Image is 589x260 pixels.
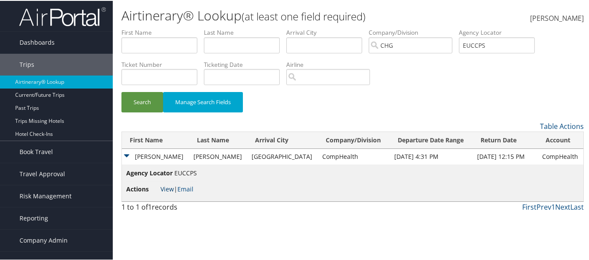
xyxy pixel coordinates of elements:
[530,13,584,22] span: [PERSON_NAME]
[20,140,53,162] span: Book Travel
[551,201,555,211] a: 1
[189,131,247,148] th: Last Name: activate to sort column ascending
[242,8,366,23] small: (at least one field required)
[318,131,390,148] th: Company/Division
[390,131,473,148] th: Departure Date Range: activate to sort column ascending
[204,59,286,68] label: Ticketing Date
[160,184,193,192] span: |
[204,27,286,36] label: Last Name
[189,148,247,164] td: [PERSON_NAME]
[570,201,584,211] a: Last
[126,168,173,177] span: Agency Locator
[19,6,106,26] img: airportal-logo.png
[538,131,583,148] th: Account: activate to sort column ascending
[555,201,570,211] a: Next
[163,91,243,112] button: Manage Search Fields
[121,6,430,24] h1: Airtinerary® Lookup
[177,184,193,192] a: Email
[473,148,538,164] td: [DATE] 12:15 PM
[121,27,204,36] label: First Name
[121,91,163,112] button: Search
[537,201,551,211] a: Prev
[121,59,204,68] label: Ticket Number
[540,121,584,130] a: Table Actions
[122,148,189,164] td: [PERSON_NAME]
[247,148,318,164] td: [GEOGRAPHIC_DATA]
[20,31,55,53] span: Dashboards
[174,168,197,176] span: EUCCPS
[20,184,72,206] span: Risk Management
[530,4,584,31] a: [PERSON_NAME]
[286,27,369,36] label: Arrival City
[20,162,65,184] span: Travel Approval
[522,201,537,211] a: First
[286,59,376,68] label: Airline
[538,148,583,164] td: CompHealth
[390,148,473,164] td: [DATE] 4:31 PM
[20,207,48,228] span: Reporting
[148,201,152,211] span: 1
[369,27,459,36] label: Company/Division
[20,53,34,75] span: Trips
[318,148,390,164] td: CompHealth
[20,229,68,250] span: Company Admin
[126,184,159,193] span: Actions
[160,184,174,192] a: View
[122,131,189,148] th: First Name: activate to sort column ascending
[247,131,318,148] th: Arrival City: activate to sort column ascending
[473,131,538,148] th: Return Date: activate to sort column ascending
[459,27,541,36] label: Agency Locator
[121,201,227,216] div: 1 to 1 of records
